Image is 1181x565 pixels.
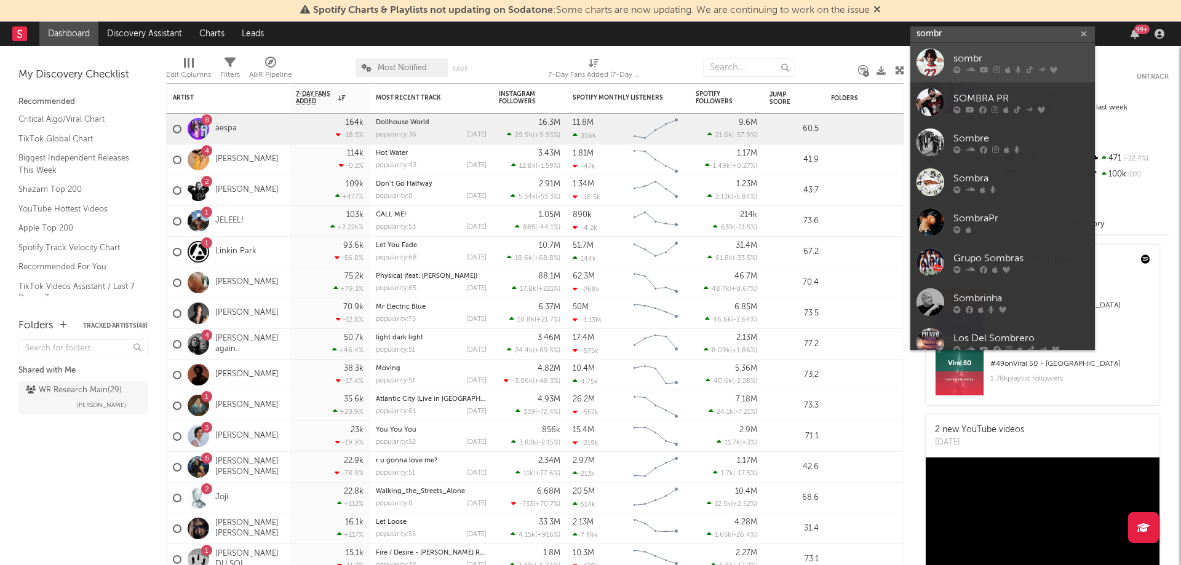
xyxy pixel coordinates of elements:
[742,440,755,446] span: +3 %
[538,149,560,157] div: 3.43M
[376,273,477,280] a: Physical (feat. [PERSON_NAME])
[734,378,755,385] span: -2.28 %
[910,322,1095,362] a: Los Del Sombrero
[18,221,135,235] a: Apple Top 200
[769,368,819,382] div: 73.2
[713,163,730,170] span: 1.49k
[715,255,733,262] span: 61.8k
[18,113,135,126] a: Critical Algo/Viral Chart
[335,192,364,200] div: +477 %
[910,42,1095,82] a: sombr
[953,331,1089,346] div: Los Del Sombrero
[376,377,415,384] div: popularity: 51
[18,260,135,274] a: Recommended For You
[376,439,416,446] div: popularity: 52
[335,438,364,446] div: -19.9 %
[628,114,683,144] svg: Chart title
[466,285,487,292] div: [DATE]
[769,214,819,229] div: 73.6
[573,347,598,355] div: -575k
[346,180,364,188] div: 109k
[953,291,1089,306] div: Sombrinha
[769,337,819,352] div: 77.2
[573,377,598,385] div: 4.75k
[18,132,135,146] a: TikTok Global Chart
[1134,25,1150,34] div: 99 +
[220,52,240,88] div: Filters
[376,242,487,249] div: Let You Fade
[628,267,683,298] svg: Chart title
[1087,167,1169,183] div: 100k
[573,365,595,373] div: 10.4M
[376,488,465,495] a: Walking_the_Streets_Alone
[336,131,364,139] div: -18.5 %
[715,194,731,200] span: 2.13k
[18,151,135,176] a: Biggest Independent Releases This Week
[573,334,594,342] div: 17.4M
[515,347,533,354] span: 24.4k
[538,457,560,465] div: 2.34M
[769,460,819,475] div: 42.6
[512,378,533,385] span: -3.06k
[376,457,487,464] div: r u gonna love me?
[466,408,487,415] div: [DATE]
[717,409,733,416] span: 24.1k
[466,132,487,138] div: [DATE]
[83,323,148,329] button: Tracked Artists(48)
[215,277,279,288] a: [PERSON_NAME]
[249,52,292,88] div: A&R Pipeline
[538,194,559,200] span: -55.3 %
[735,224,755,231] span: -21.5 %
[466,316,487,323] div: [DATE]
[376,427,487,433] div: You You You
[512,285,560,293] div: ( )
[910,82,1095,122] a: SOMBRA PR
[26,383,122,398] div: WR Research Main ( 29 )
[707,192,757,200] div: ( )
[18,95,148,109] div: Recommended
[713,317,731,323] span: 46.6k
[538,334,560,342] div: 3.46M
[538,286,559,293] span: +221 %
[313,6,553,15] span: Spotify Charts & Playlists not updating on Sodatone
[732,163,755,170] span: +0.27 %
[573,224,597,232] div: -4.2k
[573,242,594,250] div: 51.7M
[466,193,487,200] div: [DATE]
[739,426,757,434] div: 2.9M
[507,254,560,262] div: ( )
[344,365,364,373] div: 38.3k
[573,94,665,101] div: Spotify Monthly Listeners
[736,242,757,250] div: 31.4M
[376,316,416,323] div: popularity: 75
[536,317,559,323] span: +21.7 %
[628,206,683,237] svg: Chart title
[18,202,135,216] a: YouTube Hottest Videos
[515,469,560,477] div: ( )
[376,396,487,403] div: Atlantic City (Live in Jersey) [feat. Bruce Springsteen and Kings of Leon]
[39,22,98,46] a: Dashboard
[714,378,732,385] span: 40.6k
[346,119,364,127] div: 164k
[520,286,536,293] span: 17.8k
[573,149,594,157] div: 1.81M
[769,91,800,106] div: Jump Score
[347,149,364,157] div: 114k
[215,334,284,355] a: [PERSON_NAME] again..
[535,378,559,385] span: +48.3 %
[344,457,364,465] div: 22.9k
[332,346,364,354] div: +46.4 %
[344,272,364,280] div: 75.2k
[712,347,730,354] span: 8.09k
[721,224,733,231] span: 639
[376,181,432,188] a: Don’t Go Halfway
[466,377,487,384] div: [DATE]
[769,245,819,259] div: 67.2
[731,286,755,293] span: +0.67 %
[539,242,560,250] div: 10.7M
[538,395,560,403] div: 4.93M
[628,144,683,175] svg: Chart title
[376,365,487,372] div: Moving
[769,122,819,136] div: 60.5
[709,408,757,416] div: ( )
